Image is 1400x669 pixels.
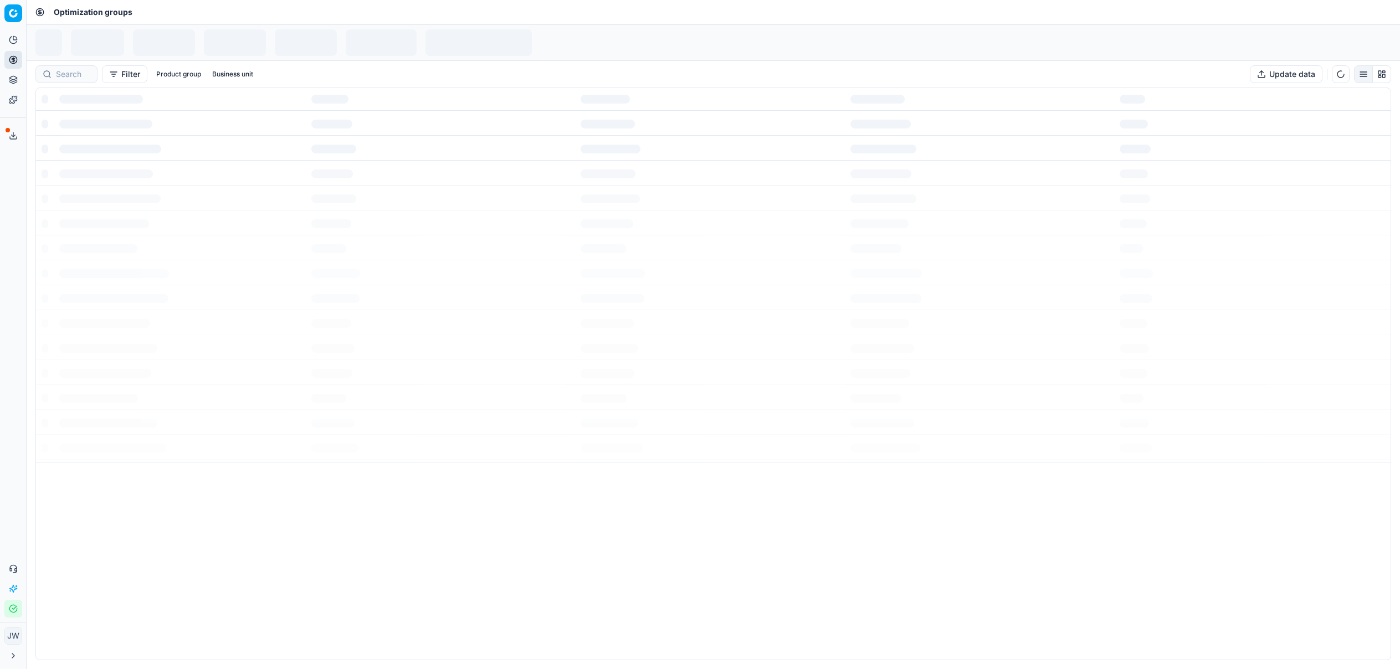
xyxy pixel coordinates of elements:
span: Optimization groups [54,7,132,18]
button: Product group [152,68,206,81]
nav: breadcrumb [54,7,132,18]
button: JW [4,627,22,645]
button: Business unit [208,68,258,81]
input: Search [56,69,90,80]
span: JW [5,627,22,644]
button: Update data [1250,65,1322,83]
button: Filter [102,65,147,83]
